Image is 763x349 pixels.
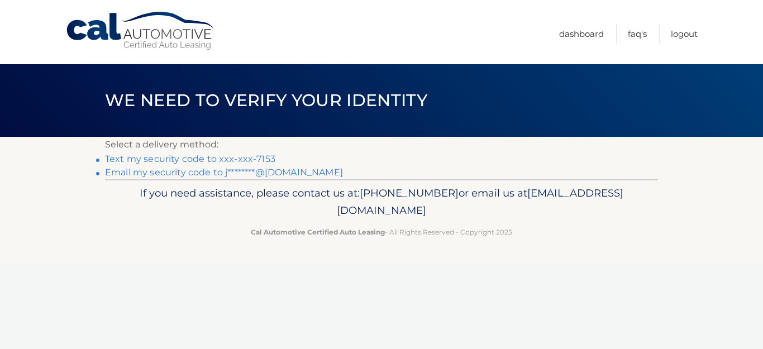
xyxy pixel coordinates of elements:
[559,25,604,43] a: Dashboard
[628,25,647,43] a: FAQ's
[112,184,651,220] p: If you need assistance, please contact us at: or email us at
[65,11,216,51] a: Cal Automotive
[105,167,343,178] a: Email my security code to j********@[DOMAIN_NAME]
[112,226,651,238] p: - All Rights Reserved - Copyright 2025
[251,228,385,236] strong: Cal Automotive Certified Auto Leasing
[671,25,698,43] a: Logout
[105,90,427,111] span: We need to verify your identity
[105,154,275,164] a: Text my security code to xxx-xxx-7153
[105,137,658,152] p: Select a delivery method:
[360,187,459,199] span: [PHONE_NUMBER]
